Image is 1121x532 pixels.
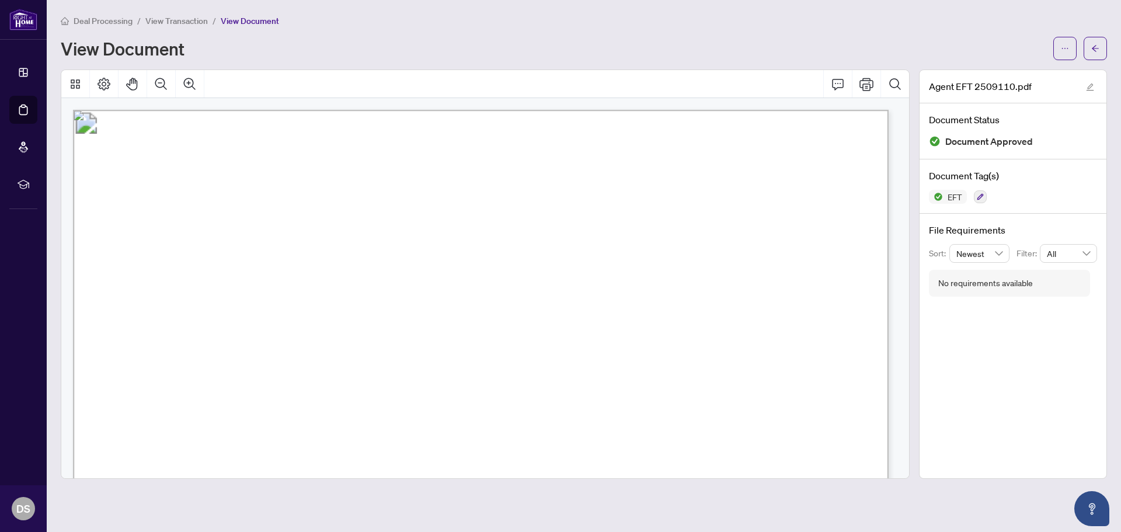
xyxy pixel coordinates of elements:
h4: Document Tag(s) [929,169,1097,183]
span: arrow-left [1091,44,1099,53]
div: No requirements available [938,277,1033,290]
li: / [213,14,216,27]
span: View Transaction [145,16,208,26]
span: View Document [221,16,279,26]
h4: Document Status [929,113,1097,127]
button: Open asap [1074,491,1109,526]
span: ellipsis [1061,44,1069,53]
img: logo [9,9,37,30]
span: All [1047,245,1090,262]
span: Newest [956,245,1003,262]
span: EFT [943,193,967,201]
span: Deal Processing [74,16,133,26]
p: Filter: [1016,247,1040,260]
p: Sort: [929,247,949,260]
img: Status Icon [929,190,943,204]
h1: View Document [61,39,184,58]
span: DS [16,500,30,517]
span: edit [1086,83,1094,91]
li: / [137,14,141,27]
span: home [61,17,69,25]
img: Document Status [929,135,941,147]
h4: File Requirements [929,223,1097,237]
span: Agent EFT 2509110.pdf [929,79,1032,93]
span: Document Approved [945,134,1033,149]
